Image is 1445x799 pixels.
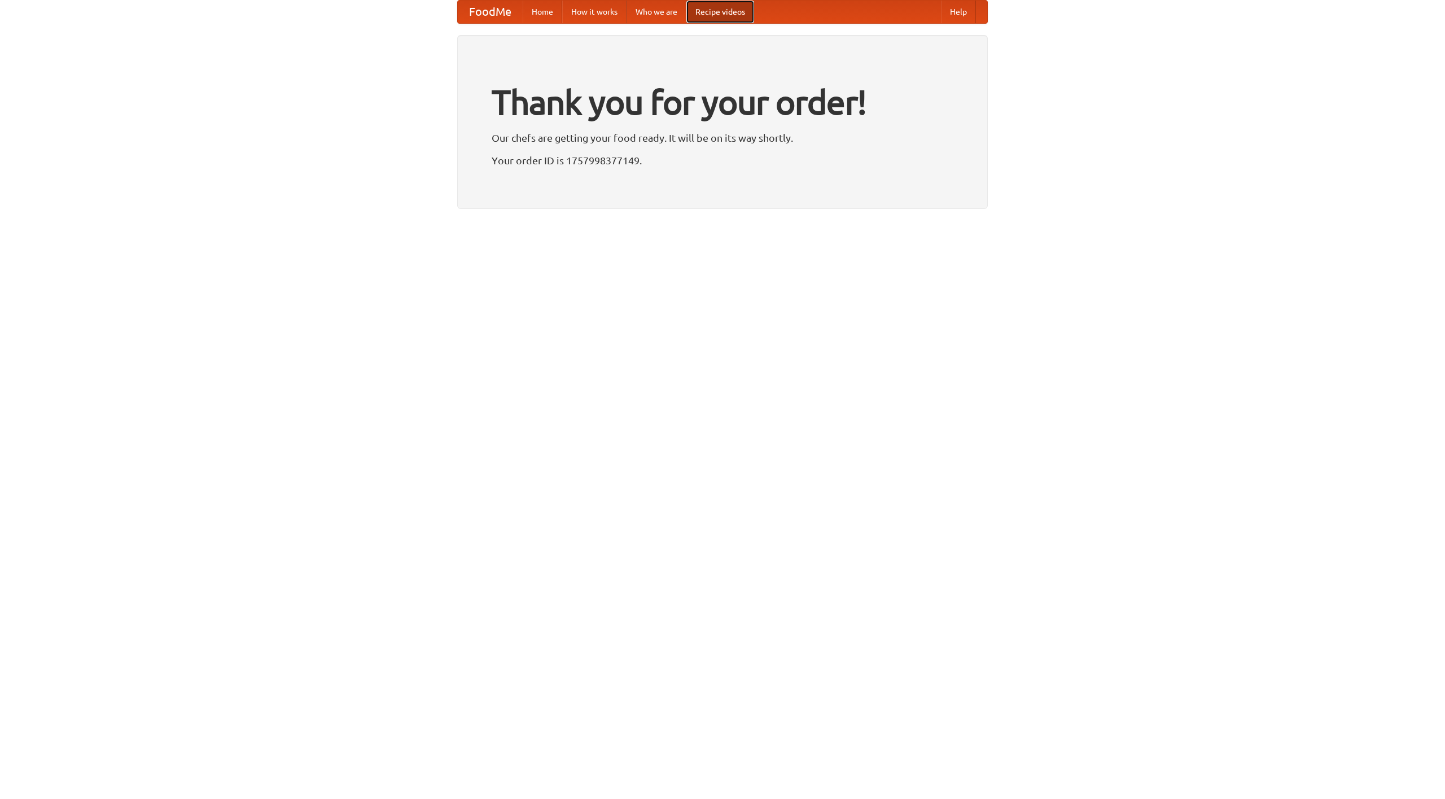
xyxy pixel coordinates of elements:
a: How it works [562,1,627,23]
p: Our chefs are getting your food ready. It will be on its way shortly. [492,129,953,146]
a: Who we are [627,1,686,23]
a: Help [941,1,976,23]
a: Recipe videos [686,1,754,23]
a: FoodMe [458,1,523,23]
p: Your order ID is 1757998377149. [492,152,953,169]
a: Home [523,1,562,23]
h1: Thank you for your order! [492,75,953,129]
